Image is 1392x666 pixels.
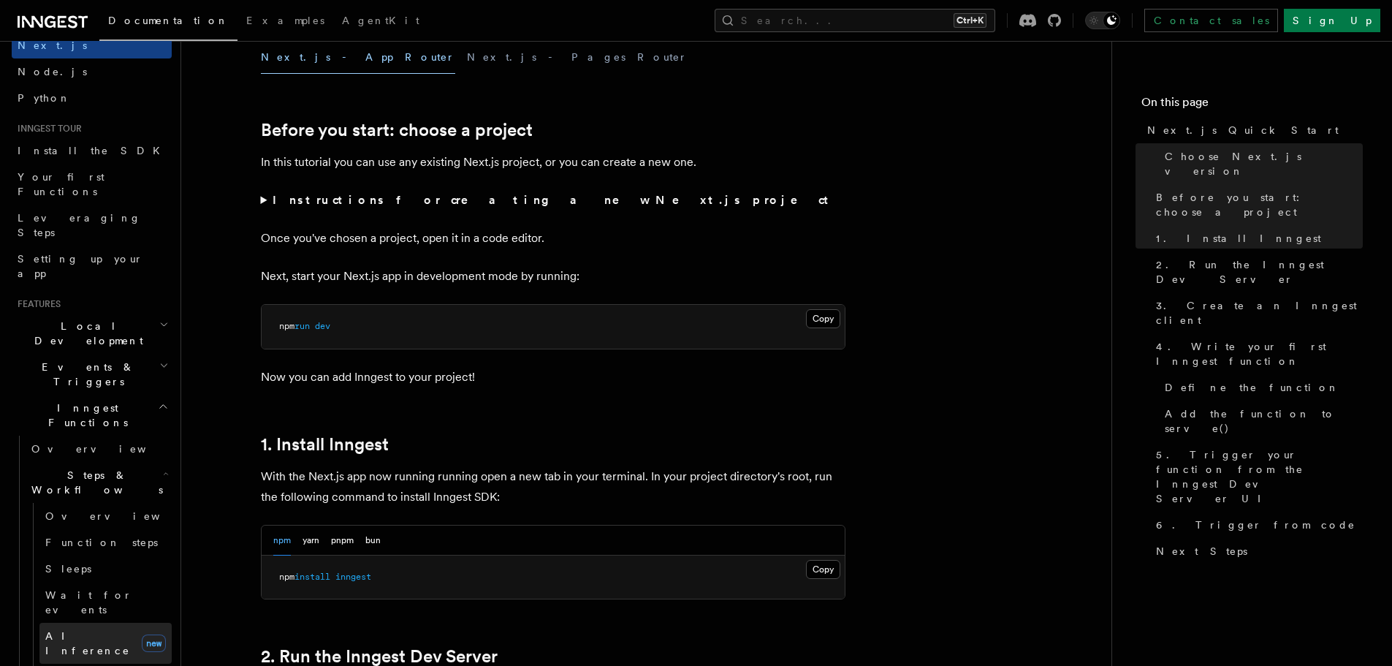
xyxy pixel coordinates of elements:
[45,537,158,548] span: Function steps
[12,123,82,135] span: Inngest tour
[954,13,986,28] kbd: Ctrl+K
[261,266,845,287] p: Next, start your Next.js app in development mode by running:
[12,164,172,205] a: Your first Functions
[261,152,845,173] p: In this tutorial you can use any existing Next.js project, or you can create a new one.
[1159,143,1363,184] a: Choose Next.js version
[1150,333,1363,374] a: 4. Write your first Inngest function
[12,319,159,348] span: Local Development
[261,41,455,74] button: Next.js - App Router
[45,630,130,656] span: AI Inference
[39,582,172,623] a: Wait for events
[12,205,172,246] a: Leveraging Steps
[12,246,172,287] a: Setting up your app
[331,526,354,556] button: pnpm
[1085,12,1120,29] button: Toggle dark mode
[18,171,104,197] span: Your first Functions
[45,589,132,616] span: Wait for events
[12,137,172,164] a: Install the SDK
[1156,257,1363,287] span: 2. Run the Inngest Dev Server
[12,85,172,111] a: Python
[108,15,229,26] span: Documentation
[1150,442,1363,512] a: 5. Trigger your function from the Inngest Dev Server UI
[1141,94,1363,117] h4: On this page
[1150,292,1363,333] a: 3. Create an Inngest client
[467,41,688,74] button: Next.js - Pages Router
[246,15,324,26] span: Examples
[261,120,533,140] a: Before you start: choose a project
[1147,123,1339,137] span: Next.js Quick Start
[1156,231,1321,246] span: 1. Install Inngest
[12,395,172,436] button: Inngest Functions
[39,623,172,664] a: AI Inferencenew
[26,436,172,462] a: Overview
[1150,184,1363,225] a: Before you start: choose a project
[18,92,71,104] span: Python
[31,443,182,455] span: Overview
[261,190,845,211] summary: Instructions for creating a new Next.js project
[18,39,87,51] span: Next.js
[99,4,237,41] a: Documentation
[12,354,172,395] button: Events & Triggers
[12,313,172,354] button: Local Development
[261,466,845,507] p: With the Next.js app now running running open a new tab in your terminal. In your project directo...
[715,9,995,32] button: Search...Ctrl+K
[1284,9,1380,32] a: Sign Up
[806,309,840,328] button: Copy
[261,434,389,455] a: 1. Install Inngest
[12,58,172,85] a: Node.js
[39,503,172,529] a: Overview
[1165,406,1363,436] span: Add the function to serve()
[26,462,172,503] button: Steps & Workflows
[303,526,319,556] button: yarn
[1156,447,1363,506] span: 5. Trigger your function from the Inngest Dev Server UI
[1159,374,1363,401] a: Define the function
[261,228,845,249] p: Once you've chosen a project, open it in a code editor.
[39,556,172,582] a: Sleeps
[1156,339,1363,368] span: 4. Write your first Inngest function
[335,572,371,582] span: inngest
[18,66,87,77] span: Node.js
[142,635,166,652] span: new
[1150,225,1363,251] a: 1. Install Inngest
[26,468,163,497] span: Steps & Workflows
[45,563,91,575] span: Sleeps
[1150,251,1363,292] a: 2. Run the Inngest Dev Server
[315,321,330,331] span: dev
[279,572,294,582] span: npm
[279,321,294,331] span: npm
[1165,380,1339,395] span: Define the function
[273,193,834,207] strong: Instructions for creating a new Next.js project
[12,360,159,389] span: Events & Triggers
[18,212,141,238] span: Leveraging Steps
[39,529,172,556] a: Function steps
[1156,190,1363,219] span: Before you start: choose a project
[1165,149,1363,178] span: Choose Next.js version
[12,298,61,310] span: Features
[1156,298,1363,328] span: 3. Create an Inngest client
[806,560,840,579] button: Copy
[294,321,310,331] span: run
[1159,401,1363,442] a: Add the function to serve()
[12,401,158,430] span: Inngest Functions
[12,32,172,58] a: Next.js
[45,510,196,522] span: Overview
[18,253,143,279] span: Setting up your app
[273,526,291,556] button: npm
[1141,117,1363,143] a: Next.js Quick Start
[237,4,333,39] a: Examples
[261,367,845,387] p: Now you can add Inngest to your project!
[1150,512,1363,538] a: 6. Trigger from code
[1144,9,1278,32] a: Contact sales
[18,145,169,156] span: Install the SDK
[333,4,428,39] a: AgentKit
[1150,538,1363,564] a: Next Steps
[1156,518,1355,532] span: 6. Trigger from code
[365,526,381,556] button: bun
[1156,544,1247,559] span: Next Steps
[294,572,330,582] span: install
[342,15,419,26] span: AgentKit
